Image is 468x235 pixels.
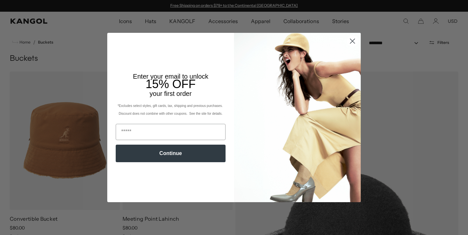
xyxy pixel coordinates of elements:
[146,77,196,91] span: 15% OFF
[234,33,361,202] img: 93be19ad-e773-4382-80b9-c9d740c9197f.jpeg
[149,90,191,97] span: your first order
[347,35,358,47] button: Close dialog
[116,145,226,162] button: Continue
[116,124,226,140] input: Email
[133,73,208,80] span: Enter your email to unlock
[118,104,224,115] span: *Excludes select styles, gift cards, tax, shipping and previous purchases. Discount does not comb...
